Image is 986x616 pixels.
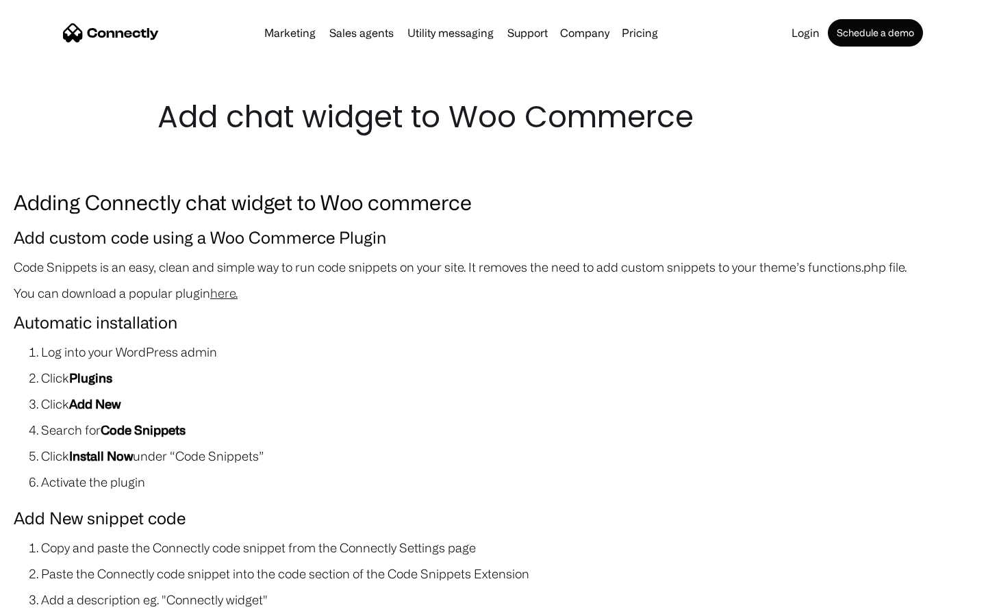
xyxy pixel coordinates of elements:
[14,283,972,303] p: You can download a popular plugin
[324,27,399,38] a: Sales agents
[560,23,609,42] div: Company
[41,394,972,413] li: Click
[259,27,321,38] a: Marketing
[502,27,553,38] a: Support
[14,257,972,277] p: Code Snippets is an easy, clean and simple way to run code snippets on your site. It removes the ...
[41,420,972,439] li: Search for
[41,590,972,609] li: Add a description eg. "Connectly widget"
[828,19,923,47] a: Schedule a demo
[69,397,121,411] strong: Add New
[41,538,972,557] li: Copy and paste the Connectly code snippet from the Connectly Settings page
[14,505,972,531] h4: Add New snippet code
[210,286,238,300] a: here.
[69,449,133,463] strong: Install Now
[14,224,972,251] h4: Add custom code using a Woo Commerce Plugin
[786,27,825,38] a: Login
[157,96,829,138] h1: Add chat widget to Woo Commerce
[616,27,663,38] a: Pricing
[69,371,112,385] strong: Plugins
[41,472,972,491] li: Activate the plugin
[402,27,499,38] a: Utility messaging
[14,309,972,335] h4: Automatic installation
[41,446,972,465] li: Click under “Code Snippets”
[101,423,186,437] strong: Code Snippets
[41,368,972,387] li: Click
[41,564,972,583] li: Paste the Connectly code snippet into the code section of the Code Snippets Extension
[41,342,972,361] li: Log into your WordPress admin
[14,186,972,218] h3: Adding Connectly chat widget to Woo commerce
